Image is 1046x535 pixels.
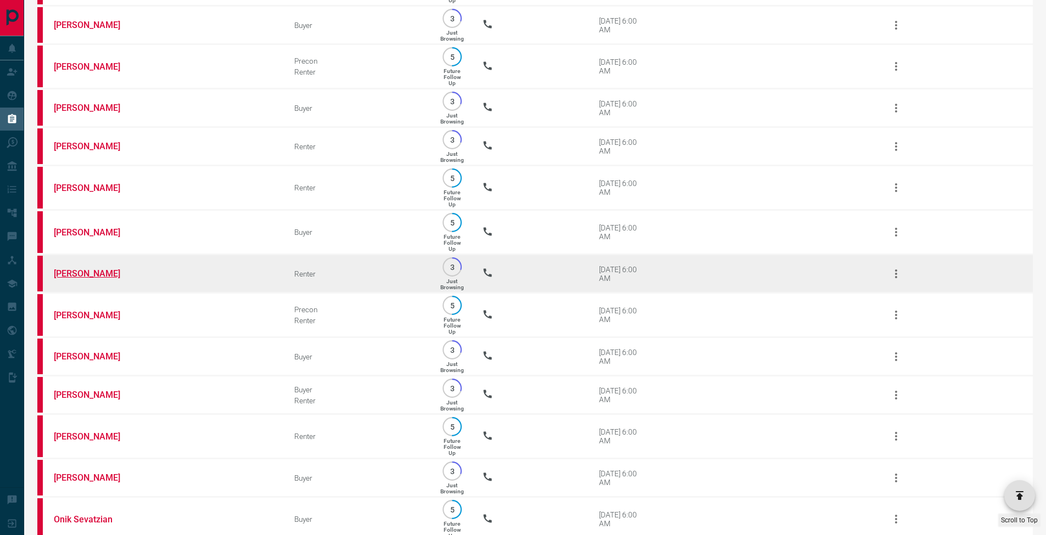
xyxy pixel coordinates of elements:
[599,469,646,487] div: [DATE] 6:00 AM
[448,301,456,309] p: 5
[599,58,646,75] div: [DATE] 6:00 AM
[37,90,43,126] div: property.ca
[448,346,456,354] p: 3
[294,432,422,441] div: Renter
[448,136,456,144] p: 3
[599,348,646,365] div: [DATE] 6:00 AM
[37,339,43,374] div: property.ca
[444,68,461,86] p: Future Follow Up
[54,20,136,30] a: [PERSON_NAME]
[599,427,646,445] div: [DATE] 6:00 AM
[54,431,136,442] a: [PERSON_NAME]
[294,57,422,65] div: Precon
[37,460,43,495] div: property.ca
[440,482,464,494] p: Just Browsing
[54,141,136,151] a: [PERSON_NAME]
[599,386,646,404] div: [DATE] 6:00 AM
[294,67,422,76] div: Renter
[599,99,646,117] div: [DATE] 6:00 AM
[294,305,422,314] div: Precon
[294,21,422,30] div: Buyer
[37,7,43,43] div: property.ca
[599,223,646,241] div: [DATE] 6:00 AM
[440,151,464,163] p: Just Browsing
[599,510,646,528] div: [DATE] 6:00 AM
[37,128,43,164] div: property.ca
[599,179,646,196] div: [DATE] 6:00 AM
[444,189,461,207] p: Future Follow Up
[37,294,43,336] div: property.ca
[294,474,422,482] div: Buyer
[37,256,43,291] div: property.ca
[599,306,646,324] div: [DATE] 6:00 AM
[444,234,461,252] p: Future Follow Up
[54,61,136,72] a: [PERSON_NAME]
[440,278,464,290] p: Just Browsing
[37,46,43,87] div: property.ca
[294,352,422,361] div: Buyer
[448,263,456,271] p: 3
[599,265,646,283] div: [DATE] 6:00 AM
[294,396,422,405] div: Renter
[440,30,464,42] p: Just Browsing
[54,351,136,362] a: [PERSON_NAME]
[294,104,422,112] div: Buyer
[294,316,422,325] div: Renter
[294,515,422,523] div: Buyer
[448,97,456,105] p: 3
[448,218,456,227] p: 5
[54,514,136,525] a: Onik Sevatzian
[448,467,456,475] p: 3
[294,269,422,278] div: Renter
[1001,516,1038,524] span: Scroll to Top
[448,505,456,514] p: 5
[448,174,456,182] p: 5
[54,183,136,193] a: [PERSON_NAME]
[599,16,646,34] div: [DATE] 6:00 AM
[294,228,422,236] div: Buyer
[37,377,43,413] div: property.ca
[448,423,456,431] p: 5
[54,472,136,483] a: [PERSON_NAME]
[448,384,456,392] p: 3
[54,310,136,320] a: [PERSON_NAME]
[37,415,43,457] div: property.ca
[440,399,464,412] p: Just Browsing
[294,183,422,192] div: Renter
[440,112,464,125] p: Just Browsing
[294,385,422,394] div: Buyer
[599,138,646,155] div: [DATE] 6:00 AM
[444,317,461,335] p: Future Follow Up
[54,103,136,113] a: [PERSON_NAME]
[448,14,456,22] p: 3
[54,390,136,400] a: [PERSON_NAME]
[444,438,461,456] p: Future Follow Up
[37,211,43,253] div: property.ca
[448,53,456,61] p: 5
[54,227,136,238] a: [PERSON_NAME]
[440,361,464,373] p: Just Browsing
[294,142,422,151] div: Renter
[54,268,136,279] a: [PERSON_NAME]
[37,167,43,209] div: property.ca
